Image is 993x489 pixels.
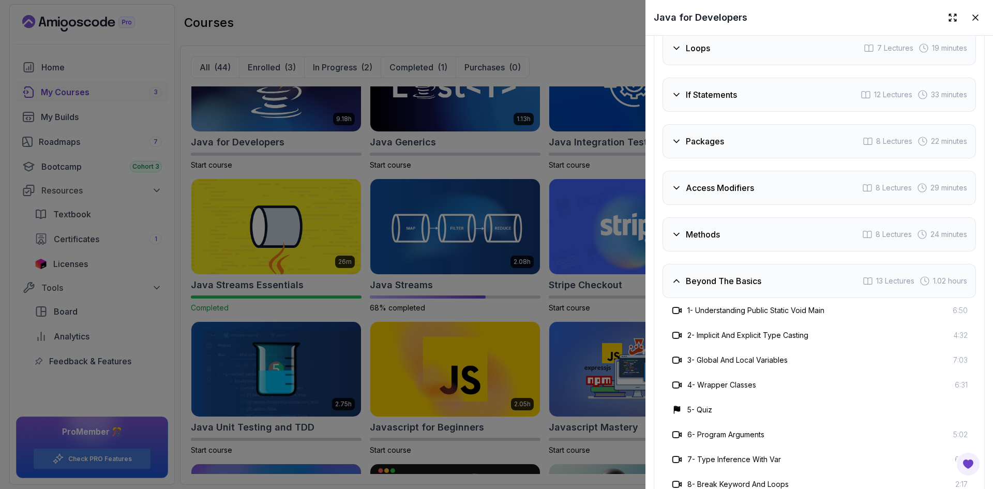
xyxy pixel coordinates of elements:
[663,124,976,158] button: Packages8 Lectures 22 minutes
[932,43,967,53] span: 19 minutes
[874,90,912,100] span: 12 Lectures
[943,8,962,27] button: Expand drawer
[953,429,968,440] span: 5:02
[687,454,781,465] h3: 7 - Type Inference With Var
[687,355,788,365] h3: 3 - Global And Local Variables
[876,136,912,146] span: 8 Lectures
[686,228,720,241] h3: Methods
[687,429,764,440] h3: 6 - Program Arguments
[686,42,710,54] h3: Loops
[686,88,737,101] h3: If Statements
[687,380,756,390] h3: 4 - Wrapper Classes
[663,78,976,112] button: If Statements12 Lectures 33 minutes
[955,380,968,390] span: 6:31
[663,217,976,251] button: Methods8 Lectures 24 minutes
[686,135,724,147] h3: Packages
[687,405,712,415] h3: 5 - Quiz
[654,10,747,25] h2: Java for Developers
[877,43,913,53] span: 7 Lectures
[663,264,976,298] button: Beyond The Basics13 Lectures 1.02 hours
[956,452,981,477] button: Open Feedback Button
[933,276,967,286] span: 1.02 hours
[876,183,912,193] span: 8 Lectures
[687,330,808,340] h3: 2 - Implicit And Explicit Type Casting
[876,276,914,286] span: 13 Lectures
[686,275,761,287] h3: Beyond The Basics
[686,182,754,194] h3: Access Modifiers
[687,305,824,316] h3: 1 - Understanding Public Static Void Main
[876,229,912,240] span: 8 Lectures
[954,330,968,340] span: 4:32
[931,136,967,146] span: 22 minutes
[953,355,968,365] span: 7:03
[953,305,968,316] span: 6:50
[930,183,967,193] span: 29 minutes
[930,229,967,240] span: 24 minutes
[955,454,968,465] span: 6:41
[663,31,976,65] button: Loops7 Lectures 19 minutes
[663,171,976,205] button: Access Modifiers8 Lectures 29 minutes
[931,90,967,100] span: 33 minutes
